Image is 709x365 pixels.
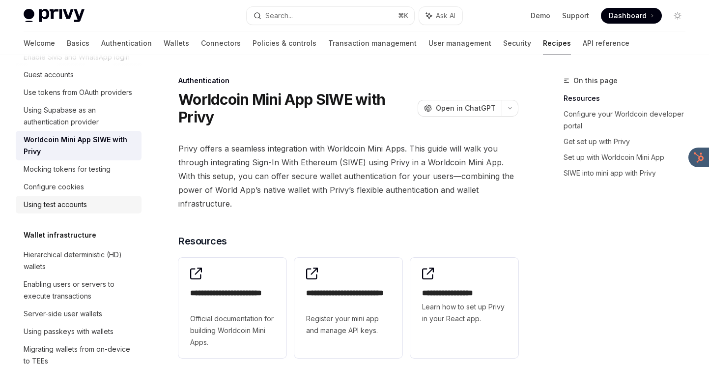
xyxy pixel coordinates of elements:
[24,308,102,320] div: Server-side user wallets
[564,106,693,134] a: Configure your Worldcoin developer portal
[419,7,462,25] button: Ask AI
[24,278,136,302] div: Enabling users or servers to execute transactions
[564,165,693,181] a: SIWE into mini app with Privy
[24,181,84,193] div: Configure cookies
[24,199,87,211] div: Using test accounts
[24,134,136,157] div: Worldcoin Mini App SIWE with Privy
[24,31,55,55] a: Welcome
[24,249,136,273] div: Hierarchical deterministic (HD) wallets
[531,11,550,21] a: Demo
[328,31,417,55] a: Transaction management
[436,103,496,113] span: Open in ChatGPT
[16,275,142,305] a: Enabling users or servers to execute transactions
[16,323,142,340] a: Using passkeys with wallets
[398,12,408,20] span: ⌘ K
[418,100,502,117] button: Open in ChatGPT
[164,31,189,55] a: Wallets
[436,11,455,21] span: Ask AI
[583,31,629,55] a: API reference
[101,31,152,55] a: Authentication
[16,101,142,131] a: Using Supabase as an authentication provider
[178,76,518,86] div: Authentication
[562,11,589,21] a: Support
[247,7,414,25] button: Search...⌘K
[564,150,693,165] a: Set up with Worldcoin Mini App
[422,301,507,325] span: Learn how to set up Privy in your React app.
[564,134,693,150] a: Get set up with Privy
[178,142,518,211] span: Privy offers a seamless integration with Worldcoin Mini Apps. This guide will walk you through in...
[16,84,142,101] a: Use tokens from OAuth providers
[201,31,241,55] a: Connectors
[265,10,293,22] div: Search...
[16,196,142,213] a: Using test accounts
[24,229,96,241] h5: Wallet infrastructure
[16,66,142,84] a: Guest accounts
[573,75,618,87] span: On this page
[16,178,142,196] a: Configure cookies
[16,131,142,160] a: Worldcoin Mini App SIWE with Privy
[428,31,491,55] a: User management
[16,246,142,275] a: Hierarchical deterministic (HD) wallets
[24,104,136,128] div: Using Supabase as an authentication provider
[601,8,662,24] a: Dashboard
[306,313,391,336] span: Register your mini app and manage API keys.
[24,163,111,175] div: Mocking tokens for testing
[609,11,647,21] span: Dashboard
[24,326,113,337] div: Using passkeys with wallets
[24,69,74,81] div: Guest accounts
[503,31,531,55] a: Security
[178,234,227,248] span: Resources
[178,91,414,126] h1: Worldcoin Mini App SIWE with Privy
[543,31,571,55] a: Recipes
[16,160,142,178] a: Mocking tokens for testing
[253,31,316,55] a: Policies & controls
[16,305,142,323] a: Server-side user wallets
[67,31,89,55] a: Basics
[564,91,693,106] a: Resources
[670,8,685,24] button: Toggle dark mode
[24,87,132,98] div: Use tokens from OAuth providers
[24,9,85,23] img: light logo
[190,313,275,348] span: Official documentation for building Worldcoin Mini Apps.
